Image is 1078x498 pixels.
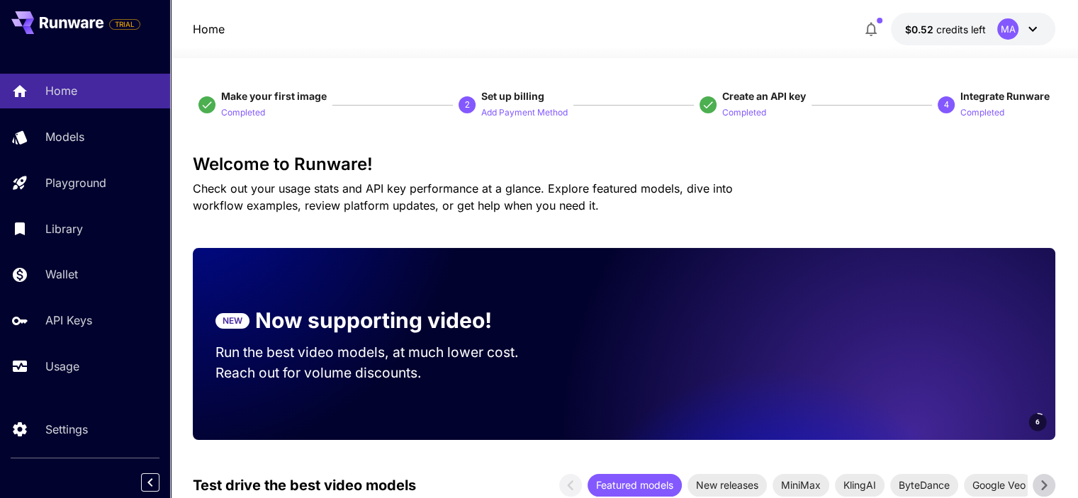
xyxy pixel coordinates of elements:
nav: breadcrumb [193,21,225,38]
span: Featured models [588,477,682,492]
span: ByteDance [890,477,958,492]
button: $0.5203MA [891,13,1055,45]
span: Add your payment card to enable full platform functionality. [109,16,140,33]
div: MiniMax [773,474,829,497]
button: Add Payment Method [481,103,568,120]
span: Integrate Runware [960,90,1050,102]
button: Completed [221,103,265,120]
span: Create an API key [722,90,806,102]
span: New releases [687,477,767,492]
span: credits left [936,23,986,35]
button: Completed [722,103,766,120]
button: Completed [960,103,1004,120]
h3: Welcome to Runware! [193,154,1055,174]
span: KlingAI [835,477,885,492]
p: Wallet [45,266,78,283]
span: 6 [1035,417,1040,427]
span: Google Veo [964,477,1034,492]
p: 4 [943,98,948,111]
span: MiniMax [773,477,829,492]
span: Set up billing [481,90,544,102]
p: Add Payment Method [481,106,568,120]
p: Run the best video models, at much lower cost. [215,342,546,363]
p: Models [45,128,84,145]
p: Test drive the best video models [193,475,416,496]
div: $0.5203 [905,22,986,37]
p: 2 [465,98,470,111]
div: Google Veo [964,474,1034,497]
p: API Keys [45,312,92,329]
a: Home [193,21,225,38]
span: $0.52 [905,23,936,35]
p: Usage [45,358,79,375]
span: Check out your usage stats and API key performance at a glance. Explore featured models, dive int... [193,181,733,213]
div: Collapse sidebar [152,470,170,495]
p: NEW [223,315,242,327]
p: Completed [722,106,766,120]
div: ByteDance [890,474,958,497]
p: Library [45,220,83,237]
p: Reach out for volume discounts. [215,363,546,383]
p: Completed [960,106,1004,120]
p: Home [45,82,77,99]
p: Completed [221,106,265,120]
span: TRIAL [110,19,140,30]
p: Now supporting video! [255,305,492,336]
button: Collapse sidebar [141,473,159,492]
div: MA [997,18,1018,40]
span: Make your first image [221,90,327,102]
div: New releases [687,474,767,497]
p: Playground [45,174,106,191]
p: Settings [45,421,88,438]
div: Featured models [588,474,682,497]
div: KlingAI [835,474,885,497]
